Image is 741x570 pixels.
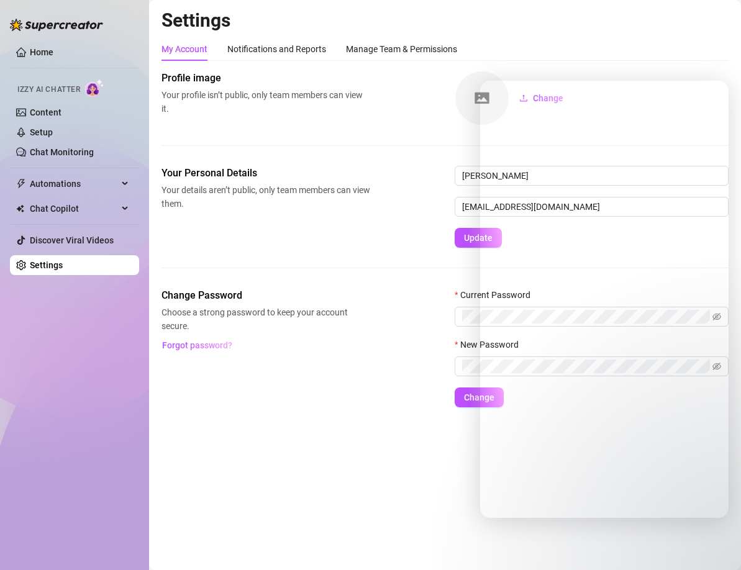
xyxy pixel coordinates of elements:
[161,71,370,86] span: Profile image
[699,528,729,558] iframe: Intercom live chat
[162,340,232,350] span: Forgot password?
[30,47,53,57] a: Home
[30,147,94,157] a: Chat Monitoring
[161,335,232,355] button: Forgot password?
[227,42,326,56] div: Notifications and Reports
[16,204,24,213] img: Chat Copilot
[455,338,527,351] label: New Password
[17,84,80,96] span: Izzy AI Chatter
[464,392,494,402] span: Change
[346,42,457,56] div: Manage Team & Permissions
[455,288,539,302] label: Current Password
[462,310,710,323] input: Current Password
[30,199,118,219] span: Chat Copilot
[30,127,53,137] a: Setup
[85,79,104,97] img: AI Chatter
[455,71,509,125] img: square-placeholder.png
[462,360,710,373] input: New Password
[30,174,118,194] span: Automations
[161,305,370,333] span: Choose a strong password to keep your account secure.
[16,179,26,189] span: thunderbolt
[10,19,103,31] img: logo-BBDzfeDw.svg
[455,197,729,217] input: Enter new email
[161,288,370,303] span: Change Password
[455,166,729,186] input: Enter name
[30,235,114,245] a: Discover Viral Videos
[30,260,63,270] a: Settings
[161,42,207,56] div: My Account
[161,88,370,115] span: Your profile isn’t public, only team members can view it.
[464,233,493,243] span: Update
[480,81,729,518] iframe: Intercom live chat
[161,166,370,181] span: Your Personal Details
[161,183,370,210] span: Your details aren’t public, only team members can view them.
[161,9,729,32] h2: Settings
[30,107,61,117] a: Content
[455,387,504,407] button: Change
[455,228,502,248] button: Update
